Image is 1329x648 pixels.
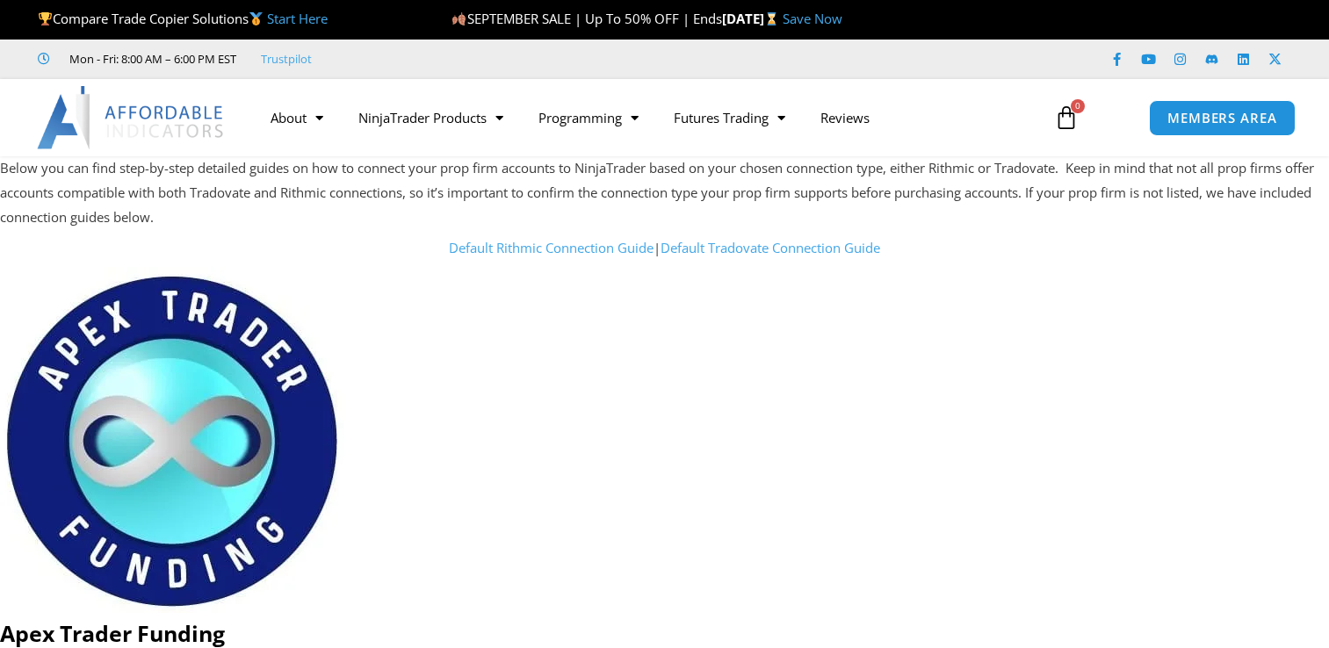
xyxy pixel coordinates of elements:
[452,12,466,25] img: 🍂
[803,97,887,138] a: Reviews
[783,10,842,27] a: Save Now
[1149,100,1296,136] a: MEMBERS AREA
[253,97,341,138] a: About
[451,10,721,27] span: SEPTEMBER SALE | Up To 50% OFF | Ends
[65,48,236,69] span: Mon - Fri: 8:00 AM – 6:00 PM EST
[449,239,654,256] a: Default Rithmic Connection Guide
[38,10,328,27] span: Compare Trade Copier Solutions
[765,12,778,25] img: ⌛
[661,239,880,256] a: Default Tradovate Connection Guide
[261,48,312,69] a: Trustpilot
[1028,92,1105,143] a: 0
[1071,99,1085,113] span: 0
[39,12,52,25] img: 🏆
[249,12,263,25] img: 🥇
[722,10,783,27] strong: [DATE]
[253,97,1037,138] nav: Menu
[521,97,656,138] a: Programming
[1167,112,1277,125] span: MEMBERS AREA
[267,10,328,27] a: Start Here
[37,86,226,149] img: LogoAI | Affordable Indicators – NinjaTrader
[656,97,803,138] a: Futures Trading
[341,97,521,138] a: NinjaTrader Products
